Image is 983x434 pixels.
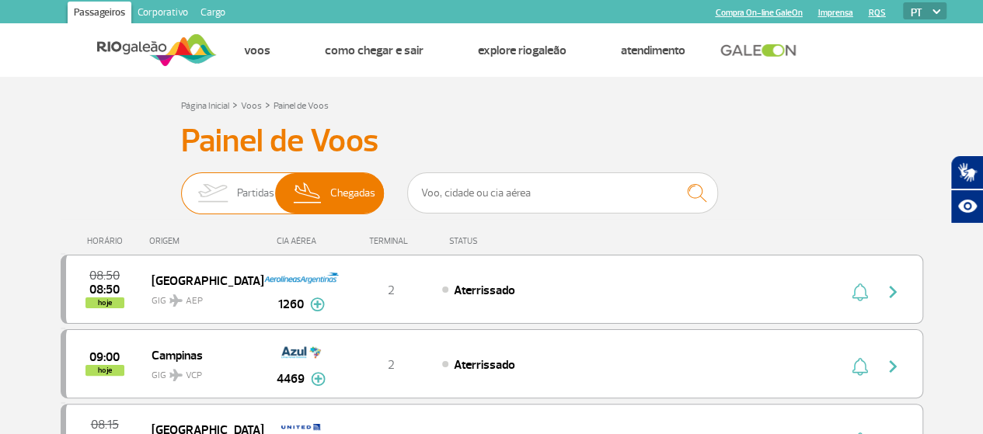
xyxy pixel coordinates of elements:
[181,100,229,112] a: Página Inicial
[325,43,424,58] a: Como chegar e sair
[89,352,120,363] span: 2025-08-27 09:00:00
[715,8,802,18] a: Compra On-line GaleOn
[884,357,902,376] img: seta-direita-painel-voo.svg
[232,95,238,113] a: >
[310,297,325,311] img: mais-info-painel-voo.svg
[65,236,150,246] div: HORÁRIO
[278,295,304,314] span: 1260
[169,369,183,381] img: destiny_airplane.svg
[285,173,331,214] img: slider-desembarque
[181,122,803,161] h3: Painel de Voos
[817,8,852,18] a: Imprensa
[621,43,685,58] a: Atendimento
[274,100,329,112] a: Painel de Voos
[311,372,326,386] img: mais-info-painel-voo.svg
[68,2,131,26] a: Passageiros
[454,283,514,298] span: Aterrissado
[950,155,983,189] button: Abrir tradutor de língua de sinais.
[186,294,203,308] span: AEP
[852,283,868,301] img: sino-painel-voo.svg
[237,173,274,214] span: Partidas
[152,286,251,308] span: GIG
[263,236,340,246] div: CIA AÉREA
[152,270,251,290] span: [GEOGRAPHIC_DATA]
[277,370,305,388] span: 4469
[188,173,237,214] img: slider-embarque
[950,155,983,224] div: Plugin de acessibilidade da Hand Talk.
[89,270,120,281] span: 2025-08-27 08:50:00
[340,236,441,246] div: TERMINAL
[330,173,375,214] span: Chegadas
[186,369,202,383] span: VCP
[244,43,270,58] a: Voos
[85,365,124,376] span: hoje
[868,8,885,18] a: RQS
[241,100,262,112] a: Voos
[91,419,119,430] span: 2025-08-27 08:15:00
[194,2,232,26] a: Cargo
[89,284,120,295] span: 2025-08-27 08:50:57
[265,95,270,113] a: >
[131,2,194,26] a: Corporativo
[388,283,395,298] span: 2
[169,294,183,307] img: destiny_airplane.svg
[152,360,251,383] span: GIG
[407,172,718,214] input: Voo, cidade ou cia aérea
[884,283,902,301] img: seta-direita-painel-voo.svg
[441,236,568,246] div: STATUS
[454,357,514,373] span: Aterrissado
[852,357,868,376] img: sino-painel-voo.svg
[152,345,251,365] span: Campinas
[478,43,566,58] a: Explore RIOgaleão
[950,189,983,224] button: Abrir recursos assistivos.
[149,236,263,246] div: ORIGEM
[388,357,395,373] span: 2
[85,297,124,308] span: hoje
